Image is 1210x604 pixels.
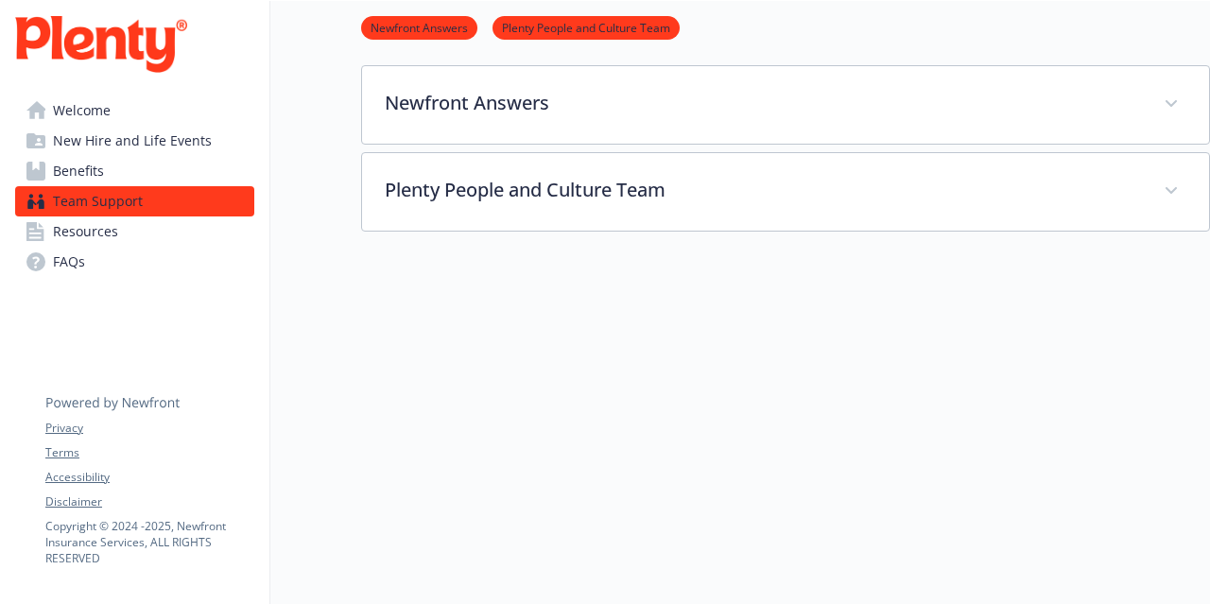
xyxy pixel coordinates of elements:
span: Resources [53,216,118,247]
span: Team Support [53,186,143,216]
a: Plenty People and Culture Team [493,18,680,36]
a: New Hire and Life Events [15,126,254,156]
span: FAQs [53,247,85,277]
a: FAQs [15,247,254,277]
p: Plenty People and Culture Team [385,176,1141,204]
a: Resources [15,216,254,247]
span: New Hire and Life Events [53,126,212,156]
span: Benefits [53,156,104,186]
a: Terms [45,444,253,461]
span: Welcome [53,95,111,126]
div: Newfront Answers [362,66,1209,144]
div: Plenty People and Culture Team [362,153,1209,231]
a: Benefits [15,156,254,186]
a: Team Support [15,186,254,216]
p: Newfront Answers [385,89,1141,117]
p: Copyright © 2024 - 2025 , Newfront Insurance Services, ALL RIGHTS RESERVED [45,518,253,566]
a: Privacy [45,420,253,437]
a: Disclaimer [45,493,253,510]
a: Accessibility [45,469,253,486]
a: Welcome [15,95,254,126]
a: Newfront Answers [361,18,477,36]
